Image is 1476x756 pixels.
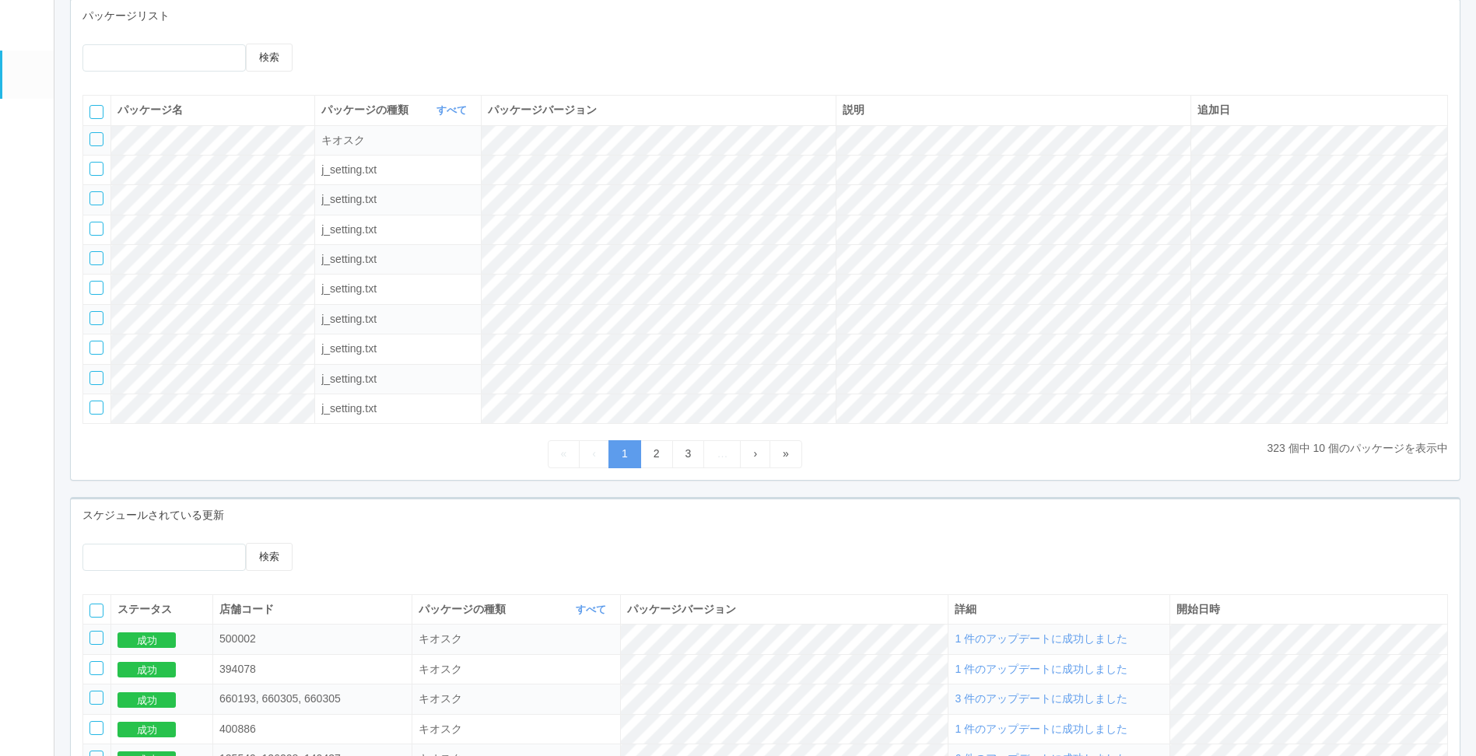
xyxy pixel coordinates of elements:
button: 成功 [117,662,176,677]
div: ksdpackage.tablefilter.kiosk [419,631,614,647]
span: 3 件のアップデートに成功しました [955,692,1127,705]
span: パッケージバージョン [627,603,736,615]
button: 成功 [117,722,176,737]
button: 成功 [117,692,176,708]
a: すべて [576,604,610,615]
div: ksdpackage.tablefilter.kiosk [419,661,614,677]
span: パッケージの種類 [321,102,412,118]
a: ドキュメントを管理 [2,289,54,337]
button: 成功 [117,632,176,648]
span: パッケージの種類 [419,601,510,618]
div: 説明 [843,102,1184,118]
div: 1 件のアップデートに成功しました [955,721,1163,737]
div: 店舗コード [219,601,405,618]
div: ksdpackage.tablefilter.kiosk [419,721,614,737]
button: すべて [433,103,475,118]
div: 成功 [117,691,206,707]
span: 開始日時 [1176,603,1220,615]
a: メンテナンス通知 [2,99,54,146]
span: Last [783,447,789,460]
button: 検索 [246,543,293,571]
p: 323 個中 10 個のパッケージを表示中 [1267,440,1448,457]
span: 1 件のアップデートに成功しました [955,632,1127,645]
a: Next [740,440,770,467]
div: ksdpackage.tablefilter.jsetting [321,311,475,327]
a: パッケージ [2,51,54,98]
div: 3 件のアップデートに成功しました [955,691,1163,707]
span: パッケージ名 [117,103,183,116]
div: 詳細 [955,601,1163,618]
button: すべて [572,602,614,618]
span: 追加日 [1197,103,1230,116]
span: ステータス [117,603,172,615]
div: 成功 [117,631,206,647]
div: 成功 [117,661,206,677]
div: 1 件のアップデートに成功しました [955,631,1163,647]
div: ksdpackage.tablefilter.jsetting [321,281,475,297]
div: ksdpackage.tablefilter.kiosk [321,132,475,149]
span: 1 件のアップデートに成功しました [955,723,1127,735]
a: クライアントリンク [2,146,54,194]
div: ksdpackage.tablefilter.jsetting [321,222,475,238]
div: ksdpackage.tablefilter.kiosk [419,691,614,707]
div: 1 件のアップデートに成功しました [955,661,1163,677]
a: 1 [608,440,641,467]
span: Next [753,447,757,460]
div: 400886 [219,721,359,737]
span: 1 件のアップデートに成功しました [955,663,1127,675]
span: パッケージバージョン [488,103,597,116]
div: 成功 [117,721,206,737]
div: ksdpackage.tablefilter.jsetting [321,191,475,208]
a: コンテンツプリント [2,242,54,289]
div: ksdpackage.tablefilter.jsetting [321,162,475,178]
button: 検索 [246,44,293,72]
div: 394078 [219,661,359,677]
div: 500002 [219,631,359,647]
div: ksdpackage.tablefilter.jsetting [321,251,475,268]
div: スケジュールされている更新 [71,499,1460,531]
a: 2 [640,440,673,467]
div: ksdpackage.tablefilter.jsetting [321,371,475,387]
div: 660193,660305,660305 [219,691,359,707]
div: ksdpackage.tablefilter.jsetting [321,401,475,417]
a: 3 [672,440,705,467]
a: アラート設定 [2,194,54,241]
a: Last [770,440,802,467]
a: すべて [436,104,471,116]
div: ksdpackage.tablefilter.jsetting [321,341,475,357]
